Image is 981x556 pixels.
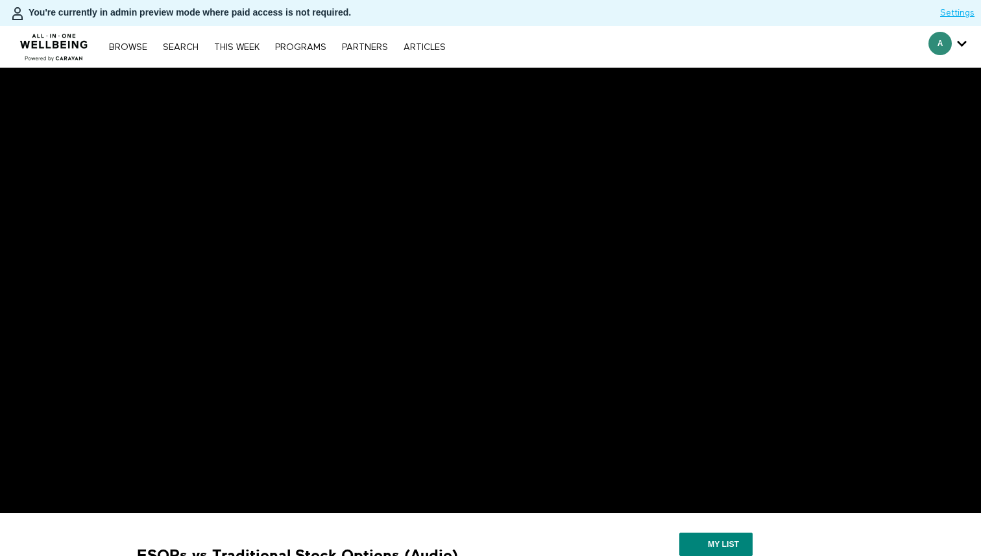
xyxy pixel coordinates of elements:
div: Secondary [919,26,976,67]
a: ARTICLES [397,43,452,52]
img: person-bdfc0eaa9744423c596e6e1c01710c89950b1dff7c83b5d61d716cfd8139584f.svg [10,6,25,21]
a: THIS WEEK [208,43,266,52]
a: Search [156,43,205,52]
a: Browse [103,43,154,52]
nav: Primary [103,40,452,53]
a: PROGRAMS [269,43,333,52]
a: Settings [940,6,975,19]
button: My list [679,533,753,556]
a: PARTNERS [335,43,394,52]
img: CARAVAN [15,24,93,63]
